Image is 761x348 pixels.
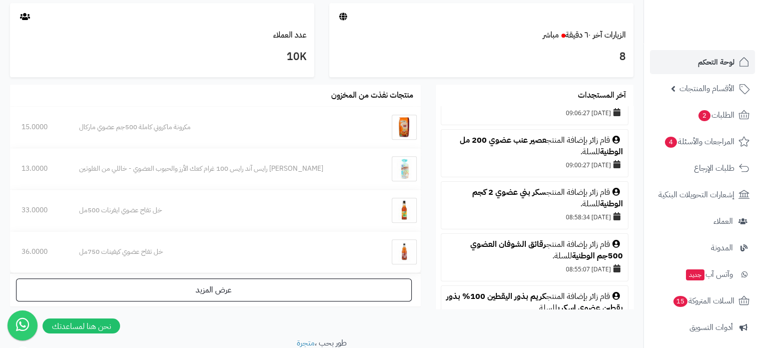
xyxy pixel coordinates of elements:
a: الطلبات2 [650,103,755,127]
h3: 10K [18,49,307,66]
a: السلات المتروكة15 [650,289,755,313]
span: الأقسام والمنتجات [679,82,734,96]
div: 13.0000 [22,164,56,174]
span: وآتس آب [685,267,733,281]
a: عدد العملاء [273,29,307,41]
div: 36.0000 [22,247,56,257]
div: 33.0000 [22,205,56,215]
img: بروبايوس رايس آند رايس 100 غرام كعك الأرز والحبوب العضوي - خاللي من الغلوتين [392,156,417,181]
img: خل تفاح عضوي كيفينات 750مل [392,239,417,264]
span: جديد [686,269,704,280]
a: عرض المزيد [16,278,412,301]
a: العملاء [650,209,755,233]
span: الطلبات [697,108,734,122]
div: قام زائر بإضافة المنتج للسلة. [446,291,623,314]
img: مكرونة ماكروني كاملة 500جم عضوي ماركال [392,115,417,140]
a: أدوات التسويق [650,315,755,339]
a: رقائق الشوفان العضوي 500جم الوطنية [470,238,623,262]
a: سكر بني عضوي 2 كجم الوطنية [472,186,623,210]
div: [PERSON_NAME] رايس آند رايس 100 غرام كعك الأرز والحبوب العضوي - خاللي من الغلوتين [79,164,370,174]
div: قام زائر بإضافة المنتج للسلة. [446,239,623,262]
span: 4 [665,137,677,148]
div: مكرونة ماكروني كاملة 500جم عضوي ماركال [79,122,370,132]
span: لوحة التحكم [698,55,734,69]
a: الزيارات آخر ٦٠ دقيقةمباشر [543,29,626,41]
span: العملاء [713,214,733,228]
a: لوحة التحكم [650,50,755,74]
div: خل تفاح عضوي ايفرنات 500مل [79,205,370,215]
span: إشعارات التحويلات البنكية [658,188,734,202]
div: [DATE] 09:06:27 [446,106,623,120]
div: قام زائر بإضافة المنتج للسلة. [446,135,623,158]
div: خل تفاح عضوي كيفينات 750مل [79,247,370,257]
span: السلات المتروكة [672,294,734,308]
a: عصير عنب عضوي 200 مل الوطنية [460,134,623,158]
div: 15.0000 [22,122,56,132]
span: 15 [673,296,687,307]
a: كريم بذور اليقطين 100% بذور يقطين عضوي اسكري [446,290,623,314]
div: [DATE] 08:55:07 [446,262,623,276]
img: خل تفاح عضوي ايفرنات 500مل [392,198,417,223]
span: 2 [698,110,710,121]
h3: منتجات نفذت من المخزون [331,91,413,100]
h3: 8 [337,49,626,66]
small: مباشر [543,29,559,41]
span: المدونة [711,241,733,255]
span: المراجعات والأسئلة [664,135,734,149]
a: المراجعات والأسئلة4 [650,130,755,154]
a: المدونة [650,236,755,260]
span: أدوات التسويق [689,320,733,334]
a: طلبات الإرجاع [650,156,755,180]
div: [DATE] 09:00:27 [446,158,623,172]
span: طلبات الإرجاع [694,161,734,175]
a: وآتس آبجديد [650,262,755,286]
div: قام زائر بإضافة المنتج للسلة. [446,187,623,210]
a: إشعارات التحويلات البنكية [650,183,755,207]
h3: آخر المستجدات [578,91,626,100]
div: [DATE] 08:58:34 [446,210,623,224]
